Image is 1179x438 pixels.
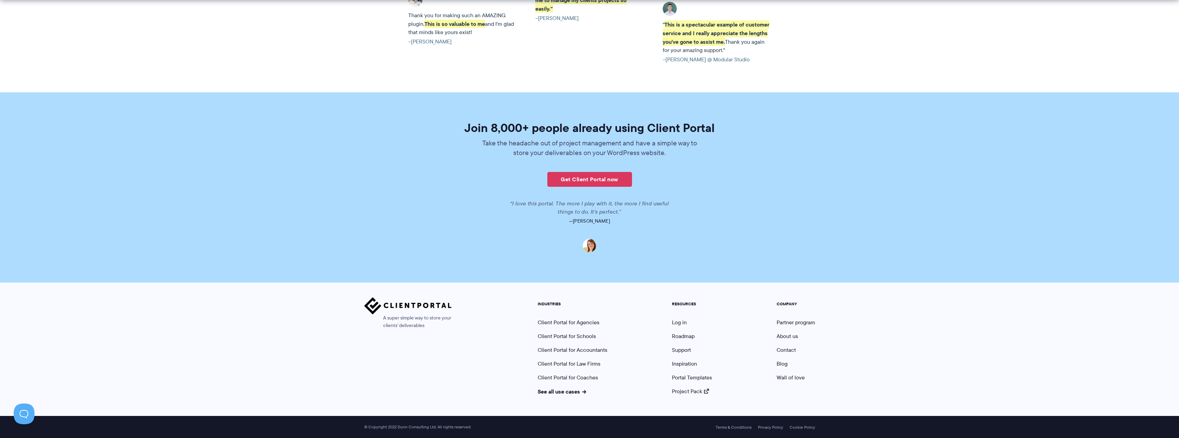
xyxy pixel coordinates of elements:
[672,346,691,354] a: Support
[672,318,687,326] a: Log in
[777,302,815,306] h5: COMPANY
[535,14,643,22] cite: –[PERSON_NAME]
[538,318,599,326] a: Client Portal for Agencies
[777,332,798,340] a: About us
[538,387,587,396] a: See all use cases
[663,20,771,54] p: " Thank you again for your amazing support."
[716,425,751,430] a: Terms & Conditions
[672,374,712,381] a: Portal Templates
[538,374,598,381] a: Client Portal for Coaches
[663,55,771,64] cite: –[PERSON_NAME] @ Modular Studio
[538,346,607,354] a: Client Portal for Accountants
[777,374,805,381] a: Wall of love
[396,216,783,226] p: —[PERSON_NAME]
[502,200,677,216] p: “I love this portal. The more I play with it, the more I find useful things to do. It’s perfect.”
[672,332,695,340] a: Roadmap
[364,314,452,329] span: A super simple way to store your clients' deliverables
[672,360,697,368] a: Inspiration
[777,360,788,368] a: Blog
[672,302,712,306] h5: RESOURCES
[424,20,485,28] strong: This is so valuable to me
[547,172,632,187] a: Get Client Portal now
[478,138,702,157] p: Take the headache out of project management and have a simple way to store your deliverables on y...
[538,360,600,368] a: Client Portal for Law Firms
[396,122,783,134] h2: Join 8,000+ people already using Client Portal
[408,11,516,37] p: Thank you for making such an AMAZING plugin. and I'm glad that minds like yours exist!
[408,38,516,46] cite: –[PERSON_NAME]
[361,425,475,430] span: © Copyright 2022 Dunn Consulting Ltd. All rights reserved.
[14,404,34,424] iframe: Toggle Customer Support
[777,318,815,326] a: Partner program
[790,425,815,430] a: Cookie Policy
[538,302,607,306] h5: INDUSTRIES
[672,387,709,395] a: Project Pack
[538,332,596,340] a: Client Portal for Schools
[663,20,769,46] strong: This is a spectacular example of customer service and I really appreciate the lengths you've gone...
[758,425,783,430] a: Privacy Policy
[777,346,796,354] a: Contact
